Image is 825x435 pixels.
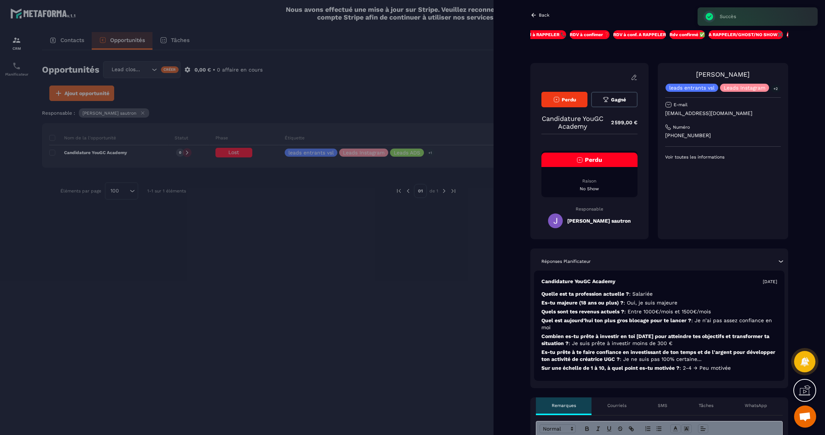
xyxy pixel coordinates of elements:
p: Rdv confirmé ✅ [670,32,705,38]
span: : 2-4 → Peu motivée [680,365,731,371]
p: Quel est aujourd’hui ton plus gros blocage pour te lancer ? [541,317,777,331]
p: Numéro [673,124,690,130]
span: : Salariée [629,291,653,297]
p: [DATE] [763,279,777,285]
p: A RAPPELER/GHOST/NO SHOW✖️ [709,32,783,38]
button: Perdu [541,92,587,107]
p: A SUIVRE ⏳ [787,32,814,38]
p: leads entrants vsl [669,85,715,90]
p: Remarques [552,403,576,408]
p: Candidature YouGC Academy [541,115,604,130]
span: Perdu [562,97,576,102]
p: [EMAIL_ADDRESS][DOMAIN_NAME] [665,110,781,117]
p: Es-tu majeure (18 ans ou plus) ? [541,299,777,306]
p: Réponses Planificateur [541,258,591,264]
p: SMS [658,403,667,408]
p: Voir toutes les informations [665,154,781,160]
span: : Je suis prête à investir moins de 300 € [569,340,673,346]
p: Courriels [607,403,626,408]
p: 2 599,00 € [604,115,638,130]
p: Combien es-tu prête à investir en toi [DATE] pour atteindre tes objectifs et transformer ta situa... [541,333,777,347]
p: RDV à confimer ❓ [570,32,610,38]
p: Tâches [699,403,713,408]
button: Gagné [591,92,637,107]
h5: [PERSON_NAME] sautron [567,218,631,224]
span: : Entre 1000€/mois et 1500€/mois [624,309,711,314]
p: WhatsApp [745,403,767,408]
p: E-mail [674,102,688,108]
p: Raison [541,178,638,184]
span: : Oui, je suis majeure [624,300,677,306]
p: Candidature YouGC Academy [541,278,615,285]
p: Sur une échelle de 1 à 10, à quel point es-tu motivée ? [541,365,777,372]
p: Leads Instagram [724,85,765,90]
span: Perdu [585,156,602,163]
span: Gagné [611,97,626,102]
p: Responsable [541,206,638,212]
p: No Show [541,186,638,192]
p: Es-tu prête à te faire confiance en investissant de ton temps et de l'argent pour développer ton ... [541,349,777,363]
p: Back [539,13,550,18]
span: : Je ne suis pas 100% certaine... [620,356,702,362]
div: Ouvrir le chat [794,406,816,428]
p: RDV à conf. A RAPPELER [613,32,666,38]
p: New lead à RAPPELER 📞 [511,32,566,38]
p: +2 [771,85,780,93]
p: Quels sont tes revenus actuels ? [541,308,777,315]
p: [PHONE_NUMBER] [665,132,781,139]
a: [PERSON_NAME] [696,70,749,78]
p: Quelle est ta profession actuelle ? [541,290,777,297]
